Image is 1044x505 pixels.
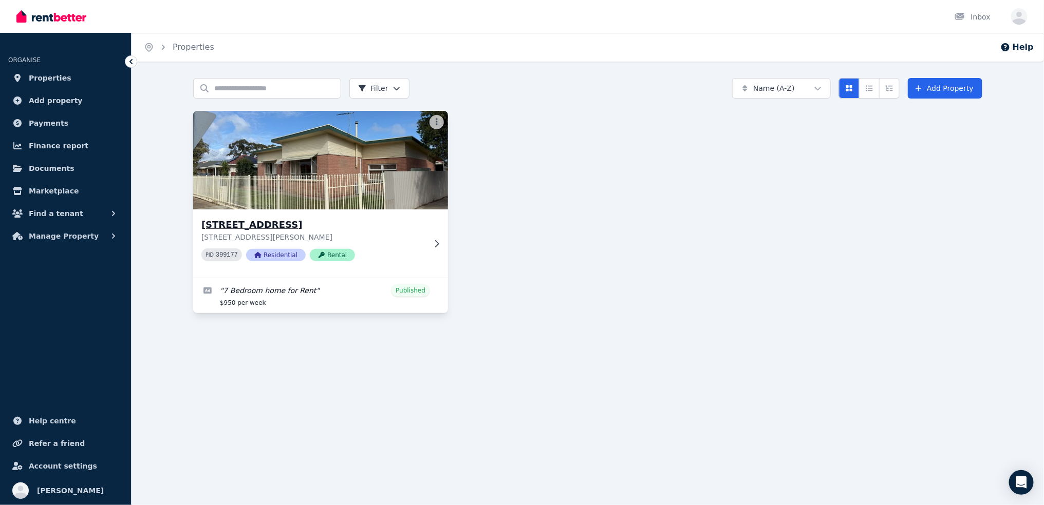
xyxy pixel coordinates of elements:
[29,230,99,242] span: Manage Property
[8,56,41,64] span: ORGANISE
[839,78,860,99] button: Card view
[216,251,238,259] code: 399177
[29,162,74,174] span: Documents
[859,78,880,99] button: Compact list view
[29,437,85,450] span: Refer a friend
[955,12,991,22] div: Inbox
[753,83,795,93] span: Name (A-Z)
[201,232,425,242] p: [STREET_ADDRESS][PERSON_NAME]
[37,484,104,497] span: [PERSON_NAME]
[8,456,123,476] a: Account settings
[206,252,214,258] small: PID
[430,115,444,129] button: More options
[358,83,388,93] span: Filter
[246,249,306,261] span: Residential
[349,78,409,99] button: Filter
[8,90,123,111] a: Add property
[908,78,982,99] a: Add Property
[310,249,355,261] span: Rental
[29,185,79,197] span: Marketplace
[839,78,900,99] div: View options
[29,72,71,84] span: Properties
[187,108,455,212] img: 89 Cleveland Terrace, Ottoway
[879,78,900,99] button: Expanded list view
[8,135,123,156] a: Finance report
[8,226,123,246] button: Manage Property
[132,33,227,62] nav: Breadcrumb
[8,203,123,224] button: Find a tenant
[1009,470,1034,495] div: Open Intercom Messenger
[1000,41,1034,53] button: Help
[201,218,425,232] h3: [STREET_ADDRESS]
[8,113,123,133] a: Payments
[16,9,86,24] img: RentBetter
[29,94,83,107] span: Add property
[29,415,76,427] span: Help centre
[8,158,123,179] a: Documents
[8,181,123,201] a: Marketplace
[8,411,123,431] a: Help centre
[8,68,123,88] a: Properties
[193,278,448,313] a: Edit listing: 7 Bedroom home for Rent
[173,42,214,52] a: Properties
[29,140,88,152] span: Finance report
[732,78,831,99] button: Name (A-Z)
[29,207,83,220] span: Find a tenant
[193,111,448,278] a: 89 Cleveland Terrace, Ottoway[STREET_ADDRESS][STREET_ADDRESS][PERSON_NAME]PID 399177ResidentialRe...
[29,117,68,129] span: Payments
[29,460,97,472] span: Account settings
[8,433,123,454] a: Refer a friend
